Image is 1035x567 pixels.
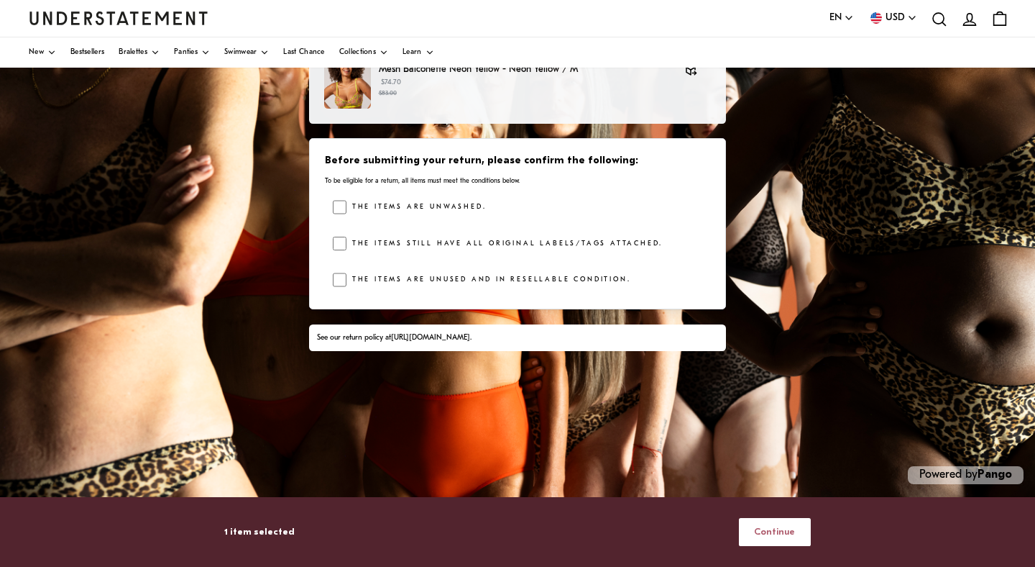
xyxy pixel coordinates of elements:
[29,12,208,24] a: Understatement Homepage
[379,90,397,96] strike: $83.00
[70,49,104,56] span: Bestsellers
[325,154,710,168] h3: Before submitting your return, please confirm the following:
[402,37,434,68] a: Learn
[402,49,422,56] span: Learn
[829,10,842,26] span: EN
[339,37,388,68] a: Collections
[174,37,210,68] a: Panties
[346,200,486,214] label: The items are unwashed.
[317,332,719,344] div: See our return policy at .
[391,334,470,342] a: [URL][DOMAIN_NAME]
[908,466,1023,484] p: Powered by
[885,10,905,26] span: USD
[324,62,371,109] img: FLER-BRA-017-M-Neon-yellow-1_85afe6e7-337e-49af-9311-5ab2be934a00.jpg
[379,77,671,99] p: $74.70
[339,49,376,56] span: Collections
[224,49,257,56] span: Swimwear
[346,237,663,251] label: The items still have all original labels/tags attached.
[29,49,44,56] span: New
[325,176,710,186] p: To be eligible for a return, all items must meet the conditions below.
[868,10,917,26] button: USD
[70,37,104,68] a: Bestsellers
[224,37,269,68] a: Swimwear
[379,62,671,77] p: Mesh Balconette Neon Yellow - Neon Yellow / M
[29,37,56,68] a: New
[119,37,160,68] a: Bralettes
[283,37,324,68] a: Last Chance
[283,49,324,56] span: Last Chance
[977,469,1012,481] a: Pango
[346,273,630,287] label: The items are unused and in resellable condition.
[174,49,198,56] span: Panties
[119,49,147,56] span: Bralettes
[829,10,854,26] button: EN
